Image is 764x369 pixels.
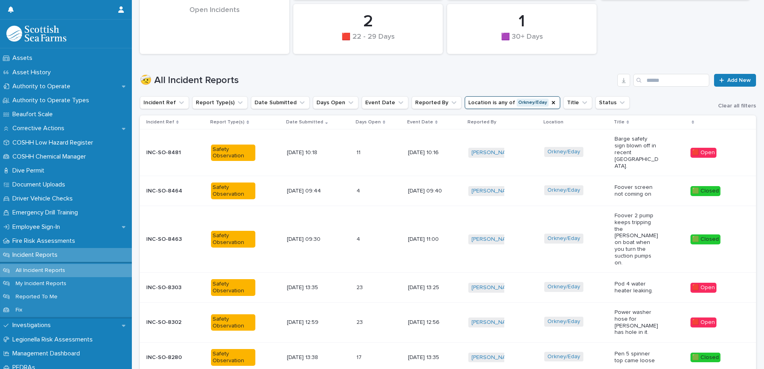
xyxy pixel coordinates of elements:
[192,96,248,109] button: Report Type(s)
[633,74,709,87] input: Search
[615,212,659,266] p: Foover 2 pump keeps tripping the [PERSON_NAME] on boat when you turn the suction pumps on.
[615,136,659,169] p: Barge safety sign blown off in recent [GEOGRAPHIC_DATA].
[211,279,255,296] div: Safety Observation
[408,354,452,361] p: [DATE] 13:35
[563,96,592,109] button: Title
[9,223,66,231] p: Employee Sign-In
[615,281,659,294] p: Pod 4 water heater leaking.
[140,302,756,342] tr: INC-SO-8302Safety Observation[DATE] 12:592323 [DATE] 12:56[PERSON_NAME] Orkney/Eday Power washer ...
[211,145,255,161] div: Safety Observation
[211,231,255,248] div: Safety Observation
[412,96,462,109] button: Reported By
[9,83,77,90] p: Authority to Operate
[251,96,310,109] button: Date Submitted
[287,284,331,291] p: [DATE] 13:35
[9,111,59,118] p: Beaufort Scale
[313,96,358,109] button: Days Open
[465,96,560,109] button: Location
[468,118,496,127] p: Reported By
[153,6,276,31] div: Open Incidents
[146,188,191,194] p: INC-SO-8464
[547,353,580,360] a: Orkney/Eday
[307,12,429,32] div: 2
[146,319,191,326] p: INC-SO-8302
[6,26,66,42] img: bPIBxiqnSb2ggTQWdOVV
[9,294,64,300] p: Reported To Me
[690,353,720,363] div: 🟩 Closed
[714,74,756,87] a: Add New
[690,317,716,327] div: 🟥 Open
[690,186,720,196] div: 🟩 Closed
[286,118,323,127] p: Date Submitted
[146,354,191,361] p: INC-SO-8280
[9,97,95,104] p: Authority to Operate Types
[9,237,82,245] p: Fire Risk Assessments
[211,314,255,331] div: Safety Observation
[9,321,57,329] p: Investigations
[472,284,515,291] a: [PERSON_NAME]
[547,235,580,242] a: Orkney/Eday
[356,234,362,243] p: 4
[9,280,73,287] p: My Incident Reports
[140,129,756,176] tr: INC-SO-8481Safety Observation[DATE] 10:181111 [DATE] 10:16[PERSON_NAME] Orkney/Eday Barge safety ...
[472,236,515,243] a: [PERSON_NAME]
[727,77,751,83] span: Add New
[407,118,433,127] p: Event Date
[307,33,429,50] div: 🟥 22 - 29 Days
[9,195,79,202] p: Driver Vehicle Checks
[472,149,515,156] a: [PERSON_NAME]
[210,118,245,127] p: Report Type(s)
[408,284,452,291] p: [DATE] 13:25
[472,354,515,361] a: [PERSON_NAME]
[9,125,71,132] p: Corrective Actions
[9,69,57,76] p: Asset History
[140,273,756,303] tr: INC-SO-8303Safety Observation[DATE] 13:352323 [DATE] 13:25[PERSON_NAME] Orkney/Eday Pod 4 water h...
[408,188,452,194] p: [DATE] 09:40
[690,283,716,293] div: 🟥 Open
[9,336,99,343] p: Legionella Risk Assessments
[690,148,716,158] div: 🟥 Open
[146,118,174,127] p: Incident Ref
[690,234,720,244] div: 🟩 Closed
[543,118,563,127] p: Location
[9,209,84,216] p: Emergency Drill Training
[287,188,331,194] p: [DATE] 09:44
[614,118,625,127] p: Title
[9,181,72,188] p: Document Uploads
[547,318,580,325] a: Orkney/Eday
[615,184,659,198] p: Foover screen not coming on
[472,319,515,326] a: [PERSON_NAME]
[146,149,191,156] p: INC-SO-8481
[547,284,580,290] a: Orkney/Eday
[547,187,580,194] a: Orkney/Eday
[287,236,331,243] p: [DATE] 09:30
[718,103,756,109] span: Clear all filters
[408,149,452,156] p: [DATE] 10:16
[408,319,452,326] p: [DATE] 12:56
[9,267,72,274] p: All Incident Reports
[595,96,630,109] button: Status
[9,167,51,175] p: Dive Permit
[408,236,452,243] p: [DATE] 11:00
[211,349,255,366] div: Safety Observation
[140,176,756,206] tr: INC-SO-8464Safety Observation[DATE] 09:4444 [DATE] 09:40[PERSON_NAME] Orkney/Eday Foover screen n...
[362,96,408,109] button: Event Date
[140,96,189,109] button: Incident Ref
[140,75,614,86] h1: 🤕 All Incident Reports
[547,149,580,155] a: Orkney/Eday
[615,309,659,336] p: Power washer hose for [PERSON_NAME] has hole in it.
[146,284,191,291] p: INC-SO-8303
[9,350,86,357] p: Management Dashboard
[287,149,331,156] p: [DATE] 10:18
[9,307,29,313] p: Fix
[356,353,363,361] p: 17
[140,206,756,272] tr: INC-SO-8463Safety Observation[DATE] 09:3044 [DATE] 11:00[PERSON_NAME] Orkney/Eday Foover 2 pump k...
[356,118,381,127] p: Days Open
[9,139,99,147] p: COSHH Low Hazard Register
[287,354,331,361] p: [DATE] 13:38
[211,183,255,199] div: Safety Observation
[356,186,362,194] p: 4
[461,33,583,50] div: 🟪 30+ Days
[461,12,583,32] div: 1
